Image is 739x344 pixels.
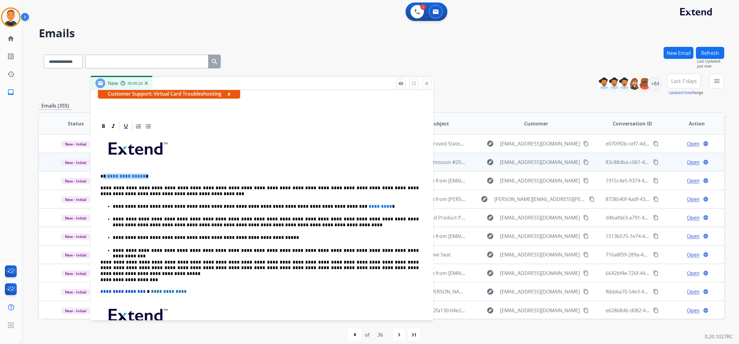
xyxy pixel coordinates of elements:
span: e0709f2b-cef7-4dd3-a7ef-98fdb4395f45 [606,140,696,147]
mat-icon: language [703,159,709,165]
span: Open [687,232,700,240]
mat-icon: explore [487,177,494,184]
span: New [108,80,118,87]
span: Open [687,288,700,295]
mat-icon: navigate_next [395,331,403,338]
mat-icon: explore [487,288,494,295]
span: New - Initial [61,215,90,221]
span: 1915c4e5-9374-411d-9d90-be07619e5da4 [606,177,701,184]
mat-icon: explore [487,232,494,240]
span: f6bb6a70-54e3-4646-89fc-f778269e8086 [606,288,697,295]
mat-icon: explore [487,158,494,166]
mat-icon: content_copy [583,252,589,257]
mat-icon: remove_red_eye [398,81,404,86]
span: 6642bf4e-726f-4475-b44f-3c040245cfba [606,270,696,276]
span: Open [687,140,700,147]
span: Open [687,269,700,277]
mat-icon: language [703,289,709,294]
span: Open [687,158,700,166]
div: Ordered List [134,122,143,131]
mat-icon: last_page [410,331,418,338]
mat-icon: content_copy [583,141,589,146]
p: 0.20.1027RC [705,333,733,340]
div: 1 [420,4,426,10]
mat-icon: language [703,270,709,276]
span: [EMAIL_ADDRESS][DOMAIN_NAME] [500,177,580,184]
mat-icon: content_copy [583,289,589,294]
span: New - Initial [61,178,90,184]
span: New - Initial [61,233,90,240]
mat-icon: explore [487,140,494,147]
mat-icon: explore [487,214,494,221]
button: Last 7 days [667,74,701,88]
mat-icon: content_copy [653,196,659,202]
span: e62868db-d082-402a-b163-d0ff0246dc1e [606,307,700,314]
mat-icon: language [703,196,709,202]
mat-icon: list_alt [7,53,14,60]
span: [EMAIL_ADDRESS][DOMAIN_NAME] [500,214,580,221]
span: New - Initial [61,141,90,147]
span: Customer [524,120,548,127]
span: Open [687,251,700,258]
button: x [228,90,230,97]
mat-icon: content_copy [583,308,589,313]
span: [EMAIL_ADDRESS][DOMAIN_NAME] [500,307,580,314]
mat-icon: language [703,233,709,239]
th: Action [660,113,724,134]
div: +84 [648,76,662,91]
span: [PERSON_NAME][EMAIL_ADDRESS][PERSON_NAME][DOMAIN_NAME] [494,195,585,203]
mat-icon: search [211,58,218,65]
span: 00:00:24 [128,81,143,86]
span: [EMAIL_ADDRESS][DOMAIN_NAME] [500,288,580,295]
span: [EMAIL_ADDRESS][DOMAIN_NAME] [500,140,580,147]
mat-icon: content_copy [653,233,659,239]
mat-icon: language [703,308,709,313]
mat-icon: content_copy [653,270,659,276]
div: of [365,331,369,338]
mat-icon: language [703,215,709,220]
mat-icon: content_copy [653,252,659,257]
mat-icon: history [7,71,14,78]
span: Just now [697,64,724,69]
button: Updated Date [668,90,693,95]
mat-icon: fullscreen [411,81,417,86]
span: d4bafde3-a791-4c16-8db3-ee5b387966e8 [606,214,701,221]
mat-icon: explore [487,251,494,258]
span: Range [668,90,703,95]
mat-icon: home [7,35,14,42]
mat-icon: content_copy [653,289,659,294]
span: New - Initial [61,308,90,314]
mat-icon: content_copy [583,270,589,276]
span: Open [687,214,700,221]
span: New - Initial [61,270,90,277]
span: Open [687,177,700,184]
span: 1513b575-1e74-4df2-82ef-dda14fbcd0ce [606,233,698,240]
div: 36 [373,329,388,341]
span: New - Initial [61,196,90,203]
mat-icon: content_copy [583,233,589,239]
mat-icon: explore [481,195,488,203]
button: New Email [664,47,693,59]
span: Love Seat [429,251,451,258]
p: Emails (355) [39,102,71,110]
span: Re: Extend Product Protection Confirmation [413,214,515,221]
span: Order 362fa130-04e2-42f4-9002-d3a7182b523c [413,307,520,314]
mat-icon: content_copy [653,178,659,183]
mat-icon: content_copy [653,159,659,165]
span: Conversation ID [613,120,652,127]
mat-icon: inbox [7,88,14,96]
span: New - Initial [61,252,90,258]
mat-icon: close [424,81,430,86]
mat-icon: language [703,141,709,146]
button: Refresh [696,47,724,59]
mat-icon: content_copy [583,159,589,165]
mat-icon: language [703,178,709,183]
mat-icon: explore [487,269,494,277]
span: Last Updated: [697,59,724,64]
mat-icon: menu [713,77,721,85]
h2: Emails [39,27,724,39]
span: 716a8f39-289a-4ec7-bd8b-30a01d133a68 [606,251,700,258]
span: Open [687,195,700,203]
mat-icon: language [703,252,709,257]
div: Bold [99,122,108,131]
